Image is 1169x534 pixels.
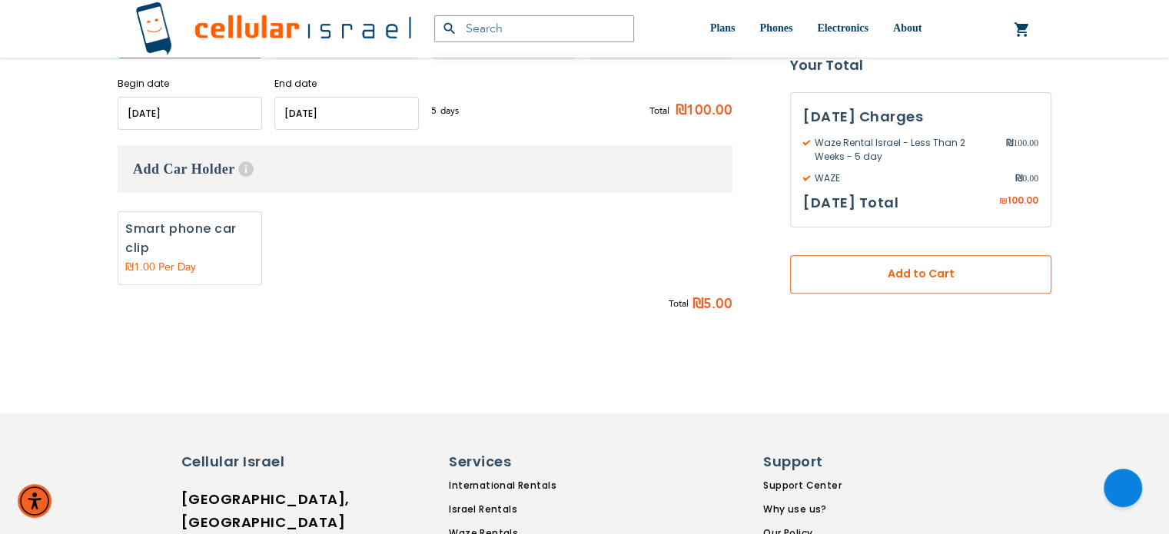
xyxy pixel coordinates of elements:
[274,77,419,91] label: End date
[118,97,262,130] input: MM/DD/YYYY
[1006,136,1013,150] span: ₪
[763,452,849,472] h6: Support
[790,54,1051,77] strong: Your Total
[803,191,898,214] h3: [DATE] Total
[669,296,689,312] span: Total
[238,161,254,177] span: Help
[118,77,262,91] label: Begin date
[449,502,639,516] a: Israel Rentals
[449,479,639,493] a: International Rentals
[759,22,792,34] span: Phones
[803,105,1038,128] h3: [DATE] Charges
[135,2,411,56] img: Cellular Israel Logo
[763,479,858,493] a: Support Center
[669,99,732,122] span: ₪100.00
[999,194,1008,208] span: ₪
[1015,171,1022,185] span: ₪
[841,267,1001,283] span: Add to Cart
[181,452,316,472] h6: Cellular Israel
[1008,194,1038,207] span: 100.00
[449,452,629,472] h6: Services
[710,22,736,34] span: Plans
[649,104,669,118] span: Total
[1006,136,1038,164] span: 100.00
[893,22,922,34] span: About
[274,97,419,130] input: MM/DD/YYYY
[434,15,634,42] input: Search
[790,255,1051,294] button: Add to Cart
[18,484,51,518] div: Accessibility Menu
[118,145,732,193] h3: Add Car Holder
[703,293,732,316] span: 5.00
[181,488,316,534] h6: [GEOGRAPHIC_DATA], [GEOGRAPHIC_DATA]
[803,171,1015,185] span: WAZE
[803,136,1006,164] span: Waze Rental Israel - Less Than 2 Weeks - 5 day
[763,502,858,516] a: Why use us?
[692,293,703,316] span: ₪
[440,104,459,118] span: days
[431,104,440,118] span: 5
[1015,171,1038,185] span: 0.00
[817,22,868,34] span: Electronics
